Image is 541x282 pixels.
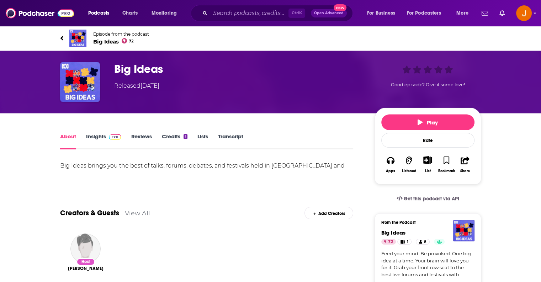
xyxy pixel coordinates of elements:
[334,4,346,11] span: New
[516,5,532,21] button: Show profile menu
[386,169,395,173] div: Apps
[367,8,395,18] span: For Business
[197,5,360,21] div: Search podcasts, credits, & more...
[114,82,159,90] div: Released [DATE]
[424,239,426,246] span: 8
[438,169,455,173] div: Bookmark
[453,220,474,241] img: Big Ideas
[437,152,456,178] button: Bookmark
[60,62,100,102] img: Big Ideas
[129,40,134,43] span: 72
[60,209,119,217] a: Creators & Guests
[402,169,417,173] div: Listened
[131,133,152,149] a: Reviews
[314,11,344,15] span: Open Advanced
[425,169,431,173] div: List
[381,250,474,278] a: Feed your mind. Be provoked. One big idea at a time. Your brain will love you for it. Grab your f...
[184,134,187,139] div: 1
[418,119,438,126] span: Play
[152,8,177,18] span: Monitoring
[93,31,149,37] span: Episode from the podcast
[407,8,441,18] span: For Podcasters
[407,239,408,246] span: 1
[6,6,74,20] img: Podchaser - Follow, Share and Rate Podcasts
[218,133,243,149] a: Transcript
[76,258,95,266] div: Host
[60,133,76,149] a: About
[122,8,138,18] span: Charts
[70,234,101,264] img: Paul Barclay
[197,133,208,149] a: Lists
[381,152,400,178] button: Apps
[420,156,435,164] button: Show More Button
[210,7,288,19] input: Search podcasts, credits, & more...
[161,133,187,149] a: Credits1
[147,7,186,19] button: open menu
[93,38,149,45] span: Big Ideas
[497,7,508,19] a: Show notifications dropdown
[400,152,418,178] button: Listened
[516,5,532,21] span: Logged in as justine87181
[388,239,393,246] span: 72
[60,161,354,181] div: Big Ideas brings you the best of talks, forums, debates, and festivals held in [GEOGRAPHIC_DATA] ...
[416,239,430,245] a: 8
[381,220,469,225] h3: From The Podcast
[88,8,109,18] span: Podcasts
[311,9,347,17] button: Open AdvancedNew
[68,266,104,271] span: [PERSON_NAME]
[288,9,305,18] span: Ctrl K
[60,30,481,47] a: Big IdeasEpisode from the podcastBig Ideas72
[125,209,150,217] a: View All
[456,152,474,178] button: Share
[397,239,411,245] a: 1
[516,5,532,21] img: User Profile
[404,196,459,202] span: Get this podcast via API
[362,7,404,19] button: open menu
[381,133,474,148] div: Rate
[86,133,121,149] a: InsightsPodchaser Pro
[304,207,353,219] div: Add Creators
[402,7,451,19] button: open menu
[391,190,465,207] a: Get this podcast via API
[118,7,142,19] a: Charts
[479,7,491,19] a: Show notifications dropdown
[68,266,104,271] a: Paul Barclay
[456,8,468,18] span: More
[391,82,465,87] span: Good episode? Give it some love!
[451,7,477,19] button: open menu
[381,114,474,130] button: Play
[114,62,363,76] h1: Big Ideas
[83,7,118,19] button: open menu
[69,30,86,47] img: Big Ideas
[109,134,121,140] img: Podchaser Pro
[418,152,437,178] div: Show More ButtonList
[381,229,405,236] a: Big Ideas
[381,239,396,245] a: 72
[460,169,470,173] div: Share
